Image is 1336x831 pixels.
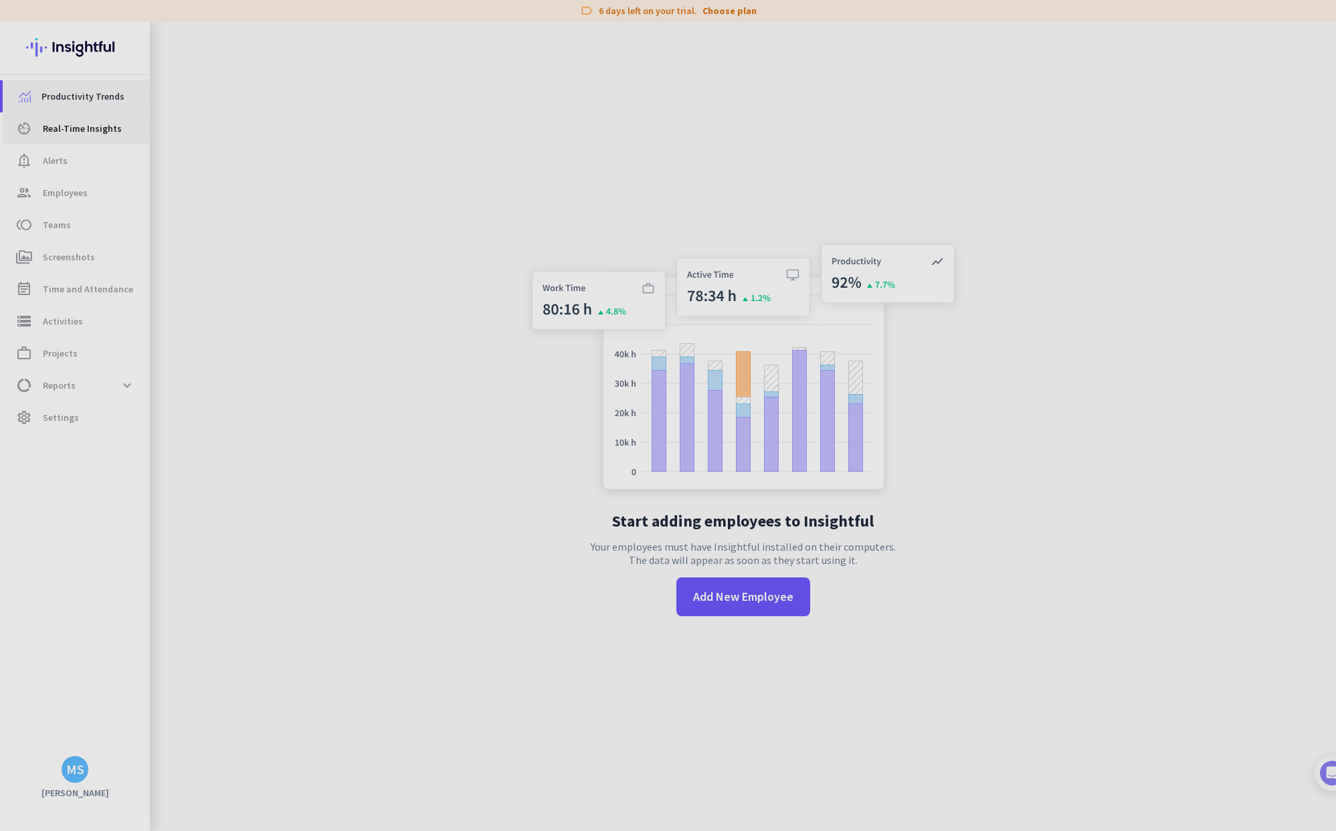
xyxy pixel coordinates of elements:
[43,409,79,426] span: Settings
[26,21,124,74] img: Insightful logo
[16,153,32,169] i: notification_important
[3,112,150,145] a: av_timerReal-Time Insights
[16,249,32,265] i: perm_media
[43,249,95,265] span: Screenshots
[66,763,84,776] div: MS
[3,241,150,273] a: perm_mediaScreenshots
[522,236,965,502] img: no-search-results
[19,90,31,102] img: menu-item
[16,409,32,426] i: settings
[43,345,78,361] span: Projects
[43,120,122,136] span: Real-Time Insights
[16,217,32,233] i: toll
[3,305,150,337] a: storageActivities
[16,377,32,393] i: data_usage
[3,177,150,209] a: groupEmployees
[676,577,810,616] button: Add New Employee
[3,337,150,369] a: work_outlineProjects
[3,273,150,305] a: event_noteTime and Attendance
[3,369,150,401] a: data_usageReportsexpand_more
[3,80,150,112] a: menu-itemProductivity Trends
[3,209,150,241] a: tollTeams
[612,513,874,529] h2: Start adding employees to Insightful
[43,281,133,297] span: Time and Attendance
[43,313,83,329] span: Activities
[16,345,32,361] i: work_outline
[43,185,88,201] span: Employees
[43,217,71,233] span: Teams
[16,120,32,136] i: av_timer
[580,4,593,17] i: label
[115,373,139,397] button: expand_more
[43,377,76,393] span: Reports
[3,401,150,434] a: settingsSettings
[591,540,896,567] p: Your employees must have Insightful installed on their computers. The data will appear as soon as...
[16,185,32,201] i: group
[16,313,32,329] i: storage
[41,88,124,104] span: Productivity Trends
[3,145,150,177] a: notification_importantAlerts
[43,153,68,169] span: Alerts
[16,281,32,297] i: event_note
[693,588,793,606] span: Add New Employee
[702,4,757,17] a: Choose plan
